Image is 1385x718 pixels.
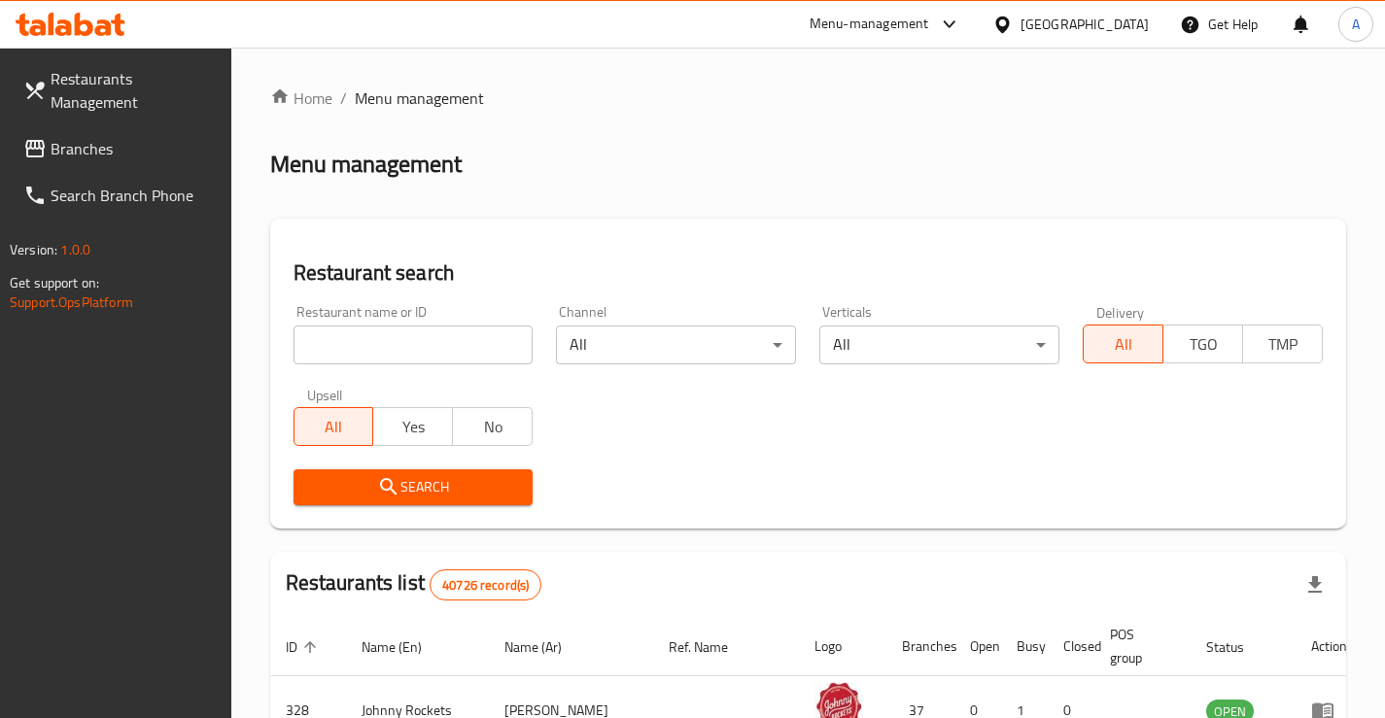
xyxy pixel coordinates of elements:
[819,325,1059,364] div: All
[1206,635,1269,659] span: Status
[51,137,216,160] span: Branches
[270,86,1346,110] nav: breadcrumb
[886,617,954,676] th: Branches
[51,67,216,114] span: Restaurants Management
[452,407,533,446] button: No
[8,172,231,219] a: Search Branch Phone
[302,413,366,441] span: All
[381,413,445,441] span: Yes
[954,617,1001,676] th: Open
[1251,330,1315,359] span: TMP
[1296,617,1363,676] th: Action
[294,469,534,505] button: Search
[1091,330,1156,359] span: All
[1171,330,1235,359] span: TGO
[51,184,216,207] span: Search Branch Phone
[461,413,525,441] span: No
[1292,562,1338,608] div: Export file
[309,475,518,499] span: Search
[362,635,447,659] span: Name (En)
[1110,623,1167,669] span: POS group
[799,617,886,676] th: Logo
[669,635,753,659] span: Ref. Name
[1001,617,1048,676] th: Busy
[556,325,796,364] div: All
[1021,14,1149,35] div: [GEOGRAPHIC_DATA]
[1048,617,1094,676] th: Closed
[294,407,374,446] button: All
[1352,14,1360,35] span: A
[10,270,99,295] span: Get support on:
[8,125,231,172] a: Branches
[10,237,57,262] span: Version:
[294,325,534,364] input: Search for restaurant name or ID..
[372,407,453,446] button: Yes
[307,388,343,401] label: Upsell
[10,290,133,315] a: Support.OpsPlatform
[8,55,231,125] a: Restaurants Management
[810,13,929,36] div: Menu-management
[60,237,90,262] span: 1.0.0
[294,258,1323,288] h2: Restaurant search
[340,86,347,110] li: /
[355,86,484,110] span: Menu management
[504,635,587,659] span: Name (Ar)
[1242,325,1323,363] button: TMP
[286,568,542,600] h2: Restaurants list
[286,635,323,659] span: ID
[1162,325,1243,363] button: TGO
[430,569,541,600] div: Total records count
[1083,325,1163,363] button: All
[270,149,462,180] h2: Menu management
[431,576,540,595] span: 40726 record(s)
[1096,305,1145,319] label: Delivery
[270,86,332,110] a: Home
